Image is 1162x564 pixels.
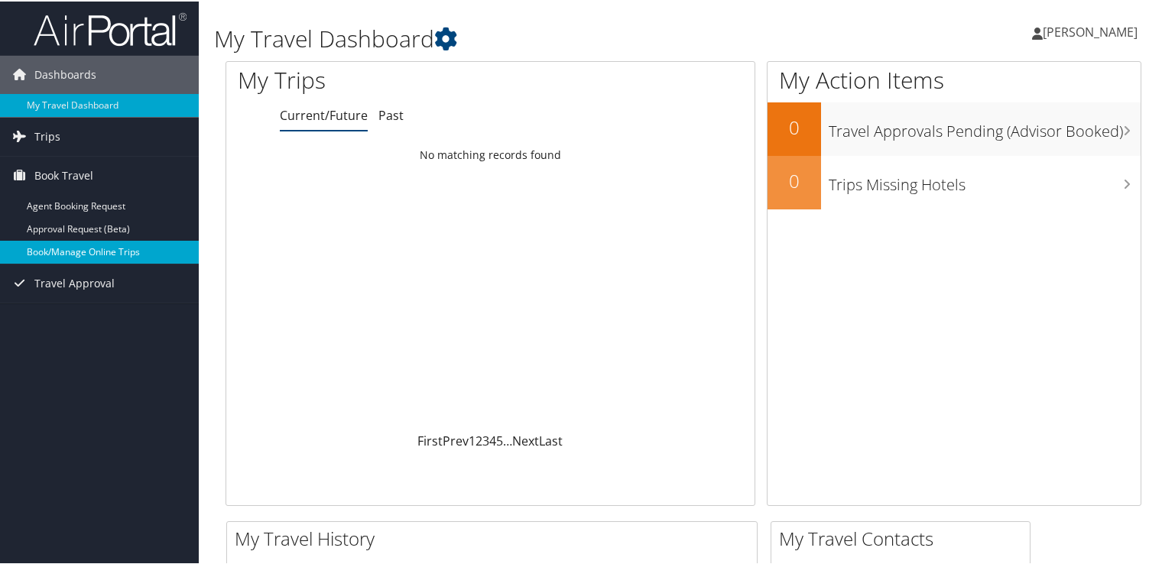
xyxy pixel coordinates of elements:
[539,431,563,448] a: Last
[1043,22,1138,39] span: [PERSON_NAME]
[34,10,187,46] img: airportal-logo.png
[34,155,93,193] span: Book Travel
[34,116,60,154] span: Trips
[829,112,1141,141] h3: Travel Approvals Pending (Advisor Booked)
[417,431,443,448] a: First
[768,167,821,193] h2: 0
[443,431,469,448] a: Prev
[768,63,1141,95] h1: My Action Items
[1032,8,1153,53] a: [PERSON_NAME]
[34,263,115,301] span: Travel Approval
[378,105,404,122] a: Past
[768,154,1141,208] a: 0Trips Missing Hotels
[496,431,503,448] a: 5
[489,431,496,448] a: 4
[469,431,476,448] a: 1
[235,524,757,550] h2: My Travel History
[34,54,96,92] span: Dashboards
[768,113,821,139] h2: 0
[503,431,512,448] span: …
[482,431,489,448] a: 3
[476,431,482,448] a: 2
[214,21,840,53] h1: My Travel Dashboard
[238,63,523,95] h1: My Trips
[280,105,368,122] a: Current/Future
[512,431,539,448] a: Next
[779,524,1030,550] h2: My Travel Contacts
[226,140,755,167] td: No matching records found
[829,165,1141,194] h3: Trips Missing Hotels
[768,101,1141,154] a: 0Travel Approvals Pending (Advisor Booked)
